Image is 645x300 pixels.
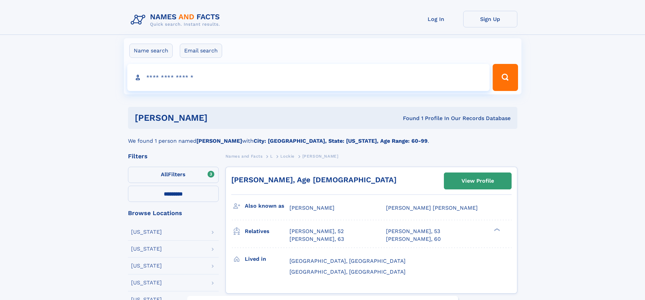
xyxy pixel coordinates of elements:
h3: Lived in [245,253,289,265]
div: Found 1 Profile In Our Records Database [305,115,511,122]
div: We found 1 person named with . [128,129,517,145]
a: Names and Facts [225,152,263,160]
a: [PERSON_NAME], 60 [386,235,441,243]
a: Sign Up [463,11,517,27]
span: [PERSON_NAME] [PERSON_NAME] [386,205,478,211]
div: [US_STATE] [131,246,162,252]
a: Log In [409,11,463,27]
div: Browse Locations [128,210,219,216]
a: [PERSON_NAME], 53 [386,228,440,235]
div: [US_STATE] [131,229,162,235]
span: [PERSON_NAME] [289,205,335,211]
a: [PERSON_NAME], 52 [289,228,344,235]
b: [PERSON_NAME] [196,138,242,144]
label: Name search [129,44,173,58]
span: L [270,154,273,159]
div: ❯ [492,228,500,232]
button: Search Button [493,64,518,91]
a: [PERSON_NAME], 63 [289,235,344,243]
label: Filters [128,167,219,183]
a: View Profile [444,173,511,189]
h3: Also known as [245,200,289,212]
div: Filters [128,153,219,159]
span: [GEOGRAPHIC_DATA], [GEOGRAPHIC_DATA] [289,258,406,264]
div: [US_STATE] [131,280,162,285]
div: View Profile [461,173,494,189]
a: [PERSON_NAME], Age [DEMOGRAPHIC_DATA] [231,176,396,184]
label: Email search [180,44,222,58]
h3: Relatives [245,226,289,237]
span: [PERSON_NAME] [302,154,339,159]
a: L [270,152,273,160]
span: All [161,171,168,178]
a: Lockie [280,152,295,160]
h1: [PERSON_NAME] [135,114,305,122]
b: City: [GEOGRAPHIC_DATA], State: [US_STATE], Age Range: 60-99 [254,138,428,144]
input: search input [127,64,490,91]
span: [GEOGRAPHIC_DATA], [GEOGRAPHIC_DATA] [289,269,406,275]
div: [US_STATE] [131,263,162,269]
img: Logo Names and Facts [128,11,225,29]
span: Lockie [280,154,295,159]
